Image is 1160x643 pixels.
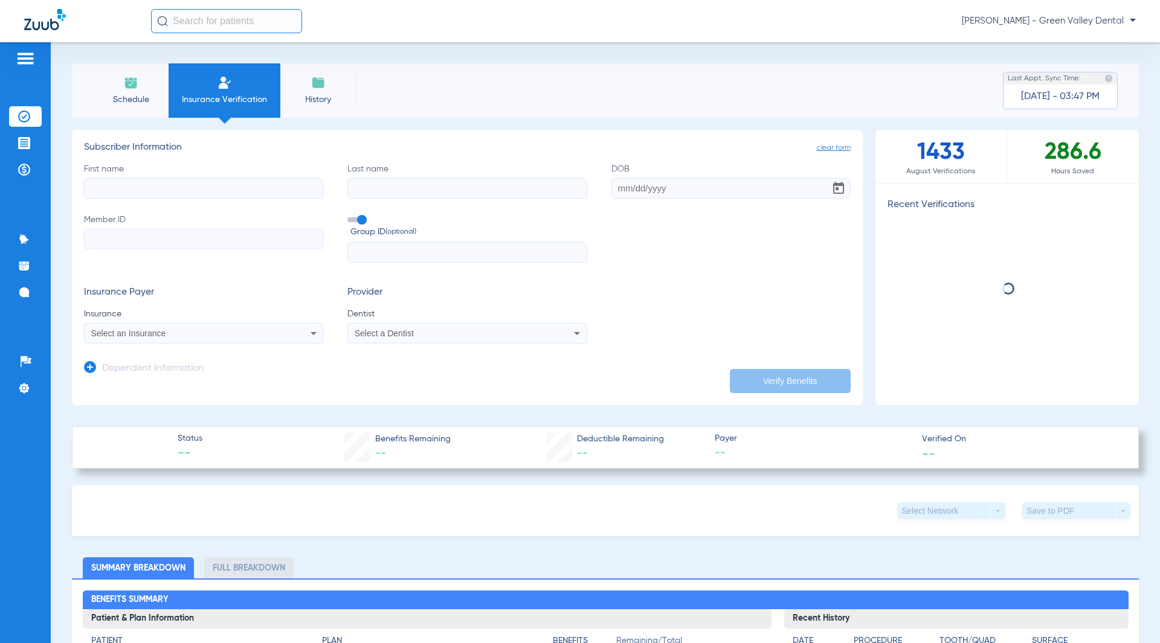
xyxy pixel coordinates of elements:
[1007,165,1139,178] span: Hours Saved
[715,446,912,461] span: --
[16,51,35,66] img: hamburger-icon
[577,433,664,446] span: Deductible Remaining
[83,609,772,629] h3: Patient & Plan Information
[217,75,232,90] img: Manual Insurance Verification
[817,142,851,154] span: clear form
[385,226,416,238] small: (optional)
[124,75,138,90] img: Schedule
[84,229,323,249] input: Member ID
[730,369,851,393] button: Verify Benefits
[84,308,323,320] span: Insurance
[151,9,302,33] input: Search for patients
[1007,130,1139,184] div: 286.6
[375,448,386,459] span: --
[84,287,323,299] h3: Insurance Payer
[1104,74,1113,83] img: last sync help info
[178,432,202,445] span: Status
[178,446,202,462] span: --
[826,176,851,200] button: Open calendar
[83,557,194,578] li: Summary Breakdown
[611,163,851,199] label: DOB
[350,226,587,238] span: Group ID
[289,94,347,106] span: History
[84,163,323,199] label: First name
[347,287,587,299] h3: Provider
[1021,91,1100,103] span: [DATE] - 03:47 PM
[84,178,323,199] input: First name
[375,433,451,446] span: Benefits Remaining
[84,142,851,154] h3: Subscriber Information
[347,163,587,199] label: Last name
[922,433,1119,446] span: Verified On
[347,308,587,320] span: Dentist
[102,363,204,375] h3: Dependent Information
[347,178,587,199] input: Last name
[784,609,1129,629] h3: Recent History
[875,165,1007,178] span: August Verifications
[611,178,851,199] input: DOBOpen calendar
[922,447,935,459] span: --
[1008,72,1080,85] span: Last Appt. Sync Time:
[715,432,912,445] span: Payer
[577,448,588,459] span: --
[311,75,326,90] img: History
[84,214,323,263] label: Member ID
[83,590,1129,610] h2: Benefits Summary
[91,328,166,338] span: Select an Insurance
[1100,585,1160,643] iframe: Chat Widget
[875,199,1139,211] h3: Recent Verifications
[178,94,271,106] span: Insurance Verification
[157,16,168,27] img: Search Icon
[24,9,66,30] img: Zuub Logo
[102,94,159,106] span: Schedule
[355,328,414,338] span: Select a Dentist
[875,130,1007,184] div: 1433
[962,15,1136,27] span: [PERSON_NAME] - Green Valley Dental
[204,557,294,578] li: Full Breakdown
